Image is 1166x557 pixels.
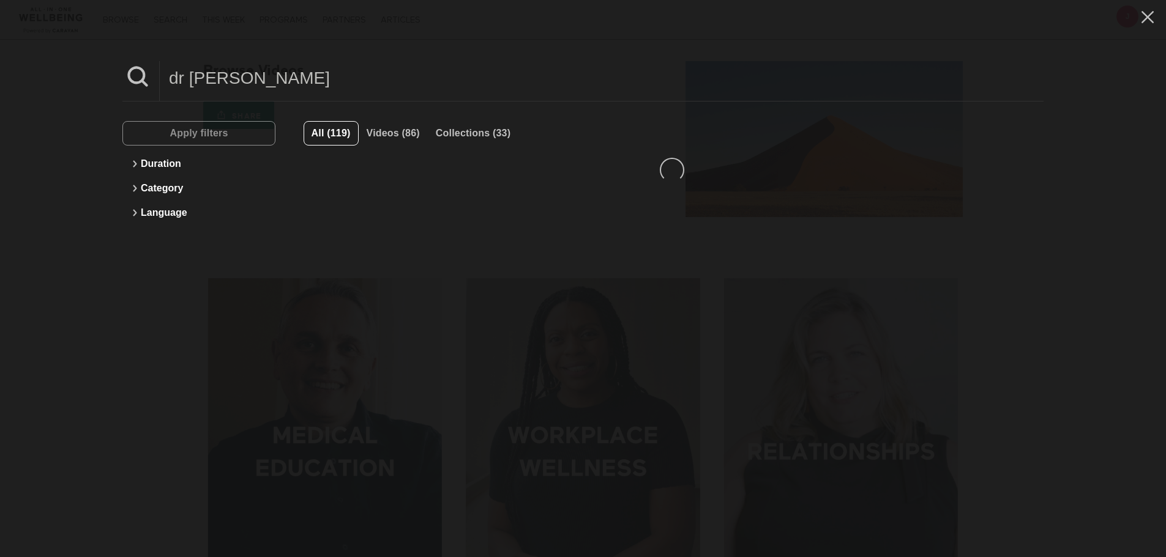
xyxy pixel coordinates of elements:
input: Search [160,61,1044,95]
span: Collections (33) [436,128,510,138]
button: Videos (86) [359,121,428,146]
span: All (119) [312,128,351,138]
button: Category [129,176,269,201]
button: Collections (33) [428,121,518,146]
button: Language [129,201,269,225]
button: Duration [129,152,269,176]
span: Videos (86) [367,128,420,138]
button: All (119) [304,121,359,146]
